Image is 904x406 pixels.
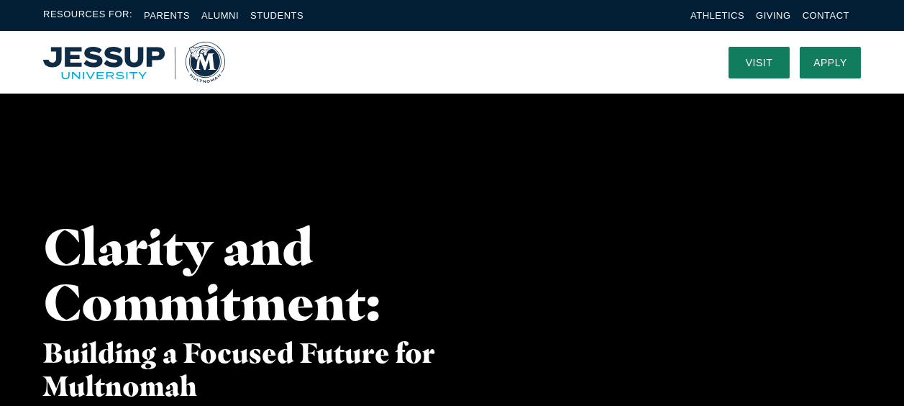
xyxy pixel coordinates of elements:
img: Multnomah University Logo [43,42,225,83]
a: Apply [800,47,861,78]
a: Students [250,10,303,21]
span: Resources For: [43,7,132,24]
h1: Clarity and Commitment: [43,219,368,330]
a: Alumni [201,10,239,21]
a: Contact [803,10,849,21]
h3: Building a Focused Future for Multnomah [43,337,588,403]
a: Visit [729,47,790,78]
a: Home [43,42,225,83]
a: Giving [756,10,791,21]
a: Parents [144,10,190,21]
a: Athletics [690,10,744,21]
